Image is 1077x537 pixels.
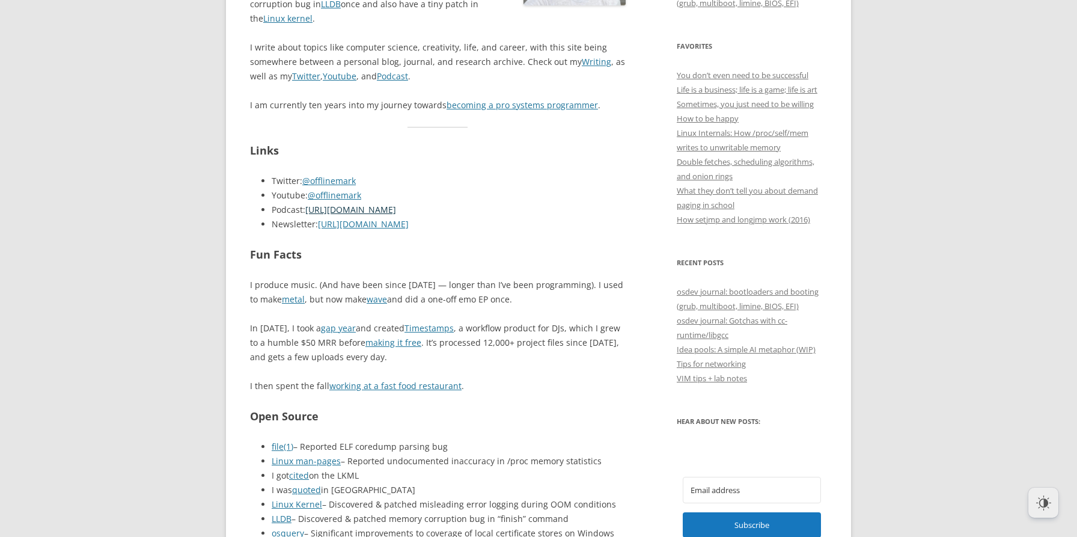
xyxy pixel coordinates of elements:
a: working at a fast food restaurant [329,380,462,391]
a: LLDB [272,513,291,524]
a: Youtube [323,70,356,82]
a: making it free [365,337,421,348]
a: @offlinemark [302,175,356,186]
a: cited [289,470,309,481]
li: – Discovered & patched misleading error logging during OOM conditions [272,497,626,512]
a: wave [367,293,387,305]
a: How to be happy [677,113,739,124]
a: You don’t even need to be successful [677,70,808,81]
h2: Fun Facts [250,246,626,263]
a: @offlinemark [308,189,361,201]
li: Newsletter: [272,217,626,232]
li: – Reported undocumented inaccuracy in /proc memory statistics [272,454,626,468]
a: metal [282,293,305,305]
a: gap year [321,322,356,334]
a: Sometimes, you just need to be willing [677,99,814,109]
a: Double fetches, scheduling algorithms, and onion rings [677,156,814,182]
a: Podcast [377,70,408,82]
span: – Discovered & patched memory corruption bug in “finish” command [291,513,569,524]
a: osdev journal: bootloaders and booting (grub, multiboot, limine, BIOS, EFI) [677,286,819,311]
a: osdev journal: Gotchas with cc-runtime/libgcc [677,315,787,340]
h3: Hear about new posts: [677,414,827,429]
h3: Favorites [677,39,827,54]
a: file(1) [272,441,293,452]
a: Linux kernel [263,13,313,24]
h2: Open Source [250,408,626,425]
p: I then spent the fall . [250,379,626,393]
li: I was in [GEOGRAPHIC_DATA] [272,483,626,497]
li: I got on the LKML [272,468,626,483]
p: I am currently ten years into my journey towards . [250,98,626,112]
a: Timestamps [404,322,454,334]
li: – Reported ELF coredump parsing bug [272,440,626,454]
a: [URL][DOMAIN_NAME] [305,204,396,215]
h3: Recent Posts [677,256,827,270]
p: In [DATE], I took a and created , a workflow product for DJs, which I grew to a humble $50 MRR be... [250,321,626,364]
a: Idea pools: A simple AI metaphor (WIP) [677,344,816,355]
a: Twitter [292,70,320,82]
a: Life is a business; life is a game; life is art [677,84,817,95]
a: Linux man-pages [272,455,341,467]
a: Tips for networking [677,358,746,369]
a: becoming a pro systems programmer [447,99,598,111]
a: How setjmp and longjmp work (2016) [677,214,810,225]
li: Podcast: [272,203,626,217]
a: quoted [292,484,321,496]
a: Writing [582,56,611,67]
input: Email address [683,477,821,503]
p: I produce music. (And have been since [DATE] — longer than I’ve been programming). I used to make... [250,278,626,307]
a: What they don’t tell you about demand paging in school [677,185,818,210]
a: Linux Kernel [272,499,322,510]
li: Twitter: [272,174,626,188]
a: VIM tips + lab notes [677,373,747,384]
h2: Links [250,142,626,159]
p: I write about topics like computer science, creativity, life, and career, with this site being so... [250,40,626,84]
a: [URL][DOMAIN_NAME] [318,218,409,230]
a: Linux Internals: How /proc/self/mem writes to unwritable memory [677,127,808,153]
li: Youtube: [272,188,626,203]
